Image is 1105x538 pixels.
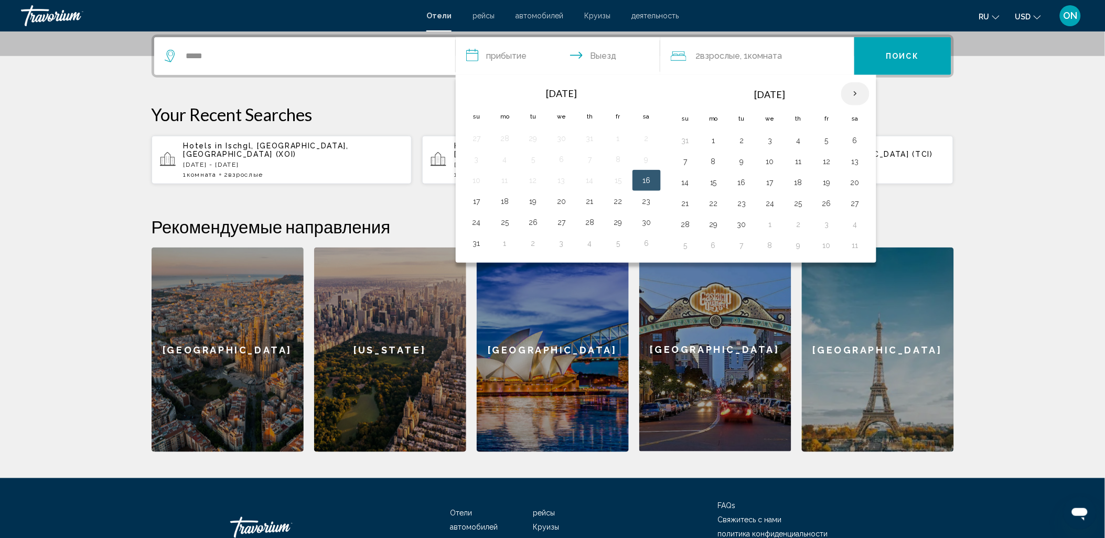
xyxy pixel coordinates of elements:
button: Day 29 [610,215,627,230]
button: Day 18 [790,175,807,190]
button: Day 20 [553,194,570,209]
a: [GEOGRAPHIC_DATA] [152,248,304,452]
button: Day 28 [582,215,598,230]
button: Day 27 [553,215,570,230]
a: деятельность [631,12,679,20]
button: Day 3 [762,133,779,148]
button: Day 8 [705,154,722,169]
button: Day 20 [847,175,864,190]
button: Day 4 [790,133,807,148]
button: Day 24 [468,215,485,230]
span: Hotels in [454,142,494,150]
button: Day 9 [790,238,807,253]
button: Поиск [854,37,951,75]
span: Отели [450,509,473,518]
div: [GEOGRAPHIC_DATA] [639,248,791,451]
span: ON [1064,10,1078,21]
button: Day 29 [525,131,542,146]
button: Day 22 [610,194,627,209]
button: Day 2 [790,217,807,232]
button: Change language [979,9,1000,24]
button: Day 5 [610,236,627,251]
button: Day 6 [847,133,864,148]
button: Day 26 [819,196,835,211]
button: Day 5 [819,133,835,148]
button: Day 23 [638,194,655,209]
a: Отели [426,12,452,20]
button: Day 31 [677,133,694,148]
button: Day 2 [525,236,542,251]
button: Day 17 [468,194,485,209]
span: FAQs [718,502,736,510]
span: Комната [748,51,782,61]
button: Day 3 [819,217,835,232]
button: Day 4 [497,152,513,167]
button: Day 18 [497,194,513,209]
span: Ischgl, [GEOGRAPHIC_DATA], [GEOGRAPHIC_DATA] (XOI) [184,142,349,158]
button: Day 1 [497,236,513,251]
button: Day 10 [819,238,835,253]
button: Day 31 [468,236,485,251]
button: Day 12 [525,173,542,188]
a: [GEOGRAPHIC_DATA] [477,248,629,452]
button: Day 2 [734,133,750,148]
span: ru [979,13,990,21]
button: Day 6 [638,236,655,251]
button: Day 8 [762,238,779,253]
button: Day 29 [705,217,722,232]
button: Day 28 [677,217,694,232]
span: 1 [454,171,487,178]
span: Hotels in [184,142,223,150]
a: рейсы [473,12,495,20]
span: Поиск [886,52,919,61]
button: Day 8 [610,152,627,167]
a: Свяжитесь с нами [718,516,782,524]
button: Day 9 [734,154,750,169]
button: Day 1 [610,131,627,146]
button: Day 19 [819,175,835,190]
button: Day 25 [790,196,807,211]
a: рейсы [533,509,555,518]
span: Комната [187,171,217,178]
span: Взрослые [229,171,263,178]
button: Day 5 [677,238,694,253]
p: [DATE] - [DATE] [454,161,674,168]
th: [DATE] [700,82,841,107]
span: [GEOGRAPHIC_DATA], [GEOGRAPHIC_DATA] (BCN) [454,142,588,158]
a: Круизы [533,523,559,532]
button: Day 15 [610,173,627,188]
button: Check in and out dates [456,37,660,75]
span: автомобилей [516,12,563,20]
a: [US_STATE] [314,248,466,452]
span: 1 [184,171,217,178]
button: Hotels in Ischgl, [GEOGRAPHIC_DATA], [GEOGRAPHIC_DATA] (XOI)[DATE] - [DATE]1Комната2Взрослые [152,135,412,185]
a: [GEOGRAPHIC_DATA] [802,248,954,452]
button: Day 26 [525,215,542,230]
a: Travorium [21,5,416,26]
button: Day 13 [847,154,864,169]
button: Day 11 [790,154,807,169]
span: USD [1015,13,1031,21]
span: 2 [224,171,263,178]
p: Your Recent Searches [152,104,954,125]
button: Day 27 [468,131,485,146]
button: Day 13 [553,173,570,188]
button: Day 7 [677,154,694,169]
div: Search widget [154,37,951,75]
button: Hotels in [GEOGRAPHIC_DATA], [GEOGRAPHIC_DATA] (BCN)[DATE] - [DATE]1Комната2Взрослые [422,135,683,185]
button: Next month [841,82,870,106]
button: Day 16 [734,175,750,190]
button: Travelers: 2 adults, 0 children [660,37,854,75]
button: Day 25 [497,215,513,230]
button: Day 21 [677,196,694,211]
button: Day 5 [525,152,542,167]
h2: Рекомендуемые направления [152,216,954,237]
button: User Menu [1057,5,1084,27]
